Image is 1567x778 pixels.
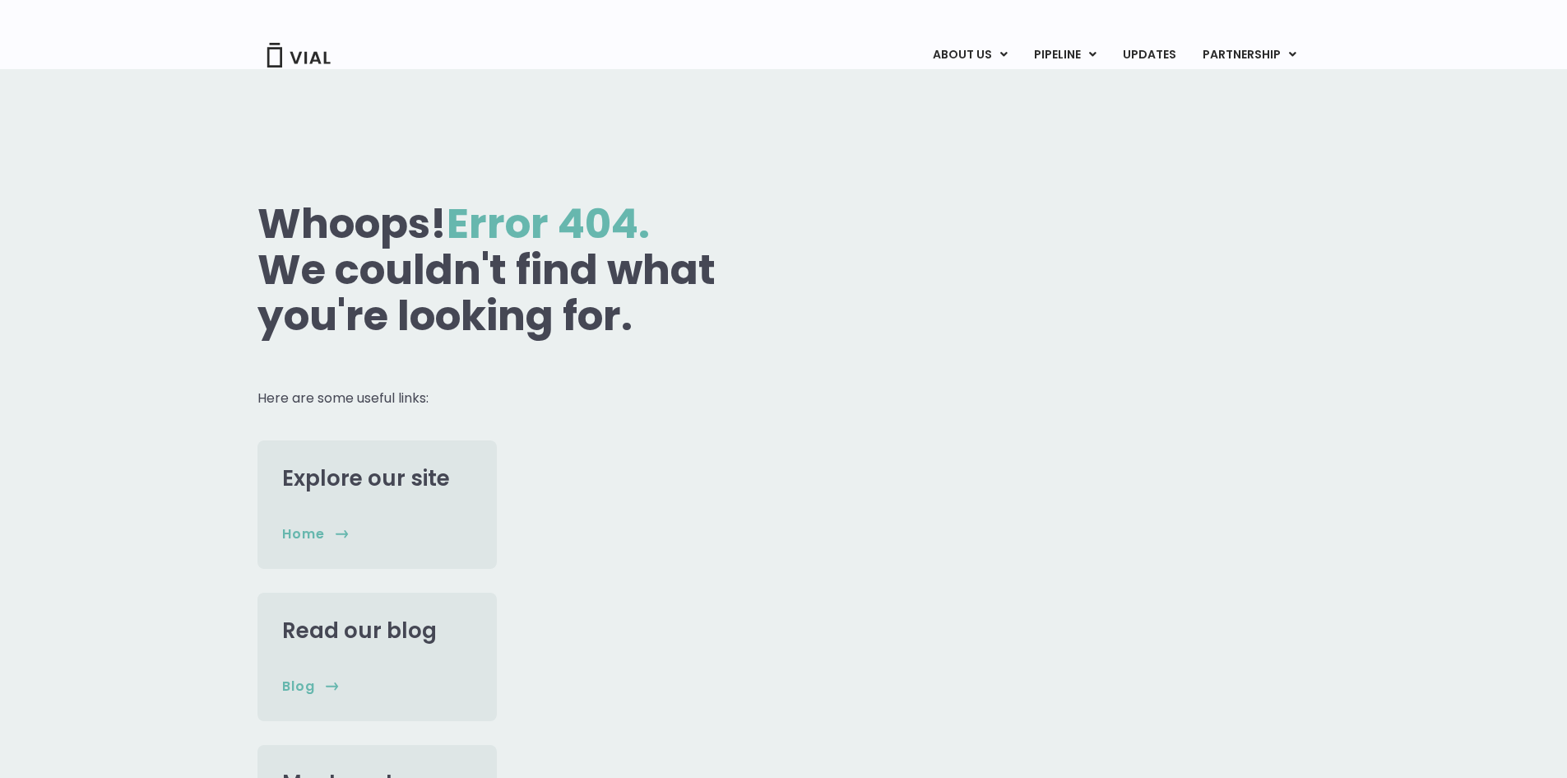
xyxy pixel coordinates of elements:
[1021,41,1109,69] a: PIPELINEMenu Toggle
[920,41,1020,69] a: ABOUT USMenu Toggle
[282,525,325,543] span: home
[282,616,437,645] a: Read our blog
[282,678,339,696] a: Blog
[282,525,349,543] a: home
[1110,41,1189,69] a: UPDATES
[1189,41,1310,69] a: PARTNERSHIPMenu Toggle
[447,194,650,253] span: Error 404.
[282,464,450,493] a: Explore our site
[257,389,429,408] span: Here are some useful links:
[266,43,331,68] img: Vial Logo
[257,201,779,339] h1: Whoops! We couldn't find what you're looking for.
[282,678,315,696] span: Blog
